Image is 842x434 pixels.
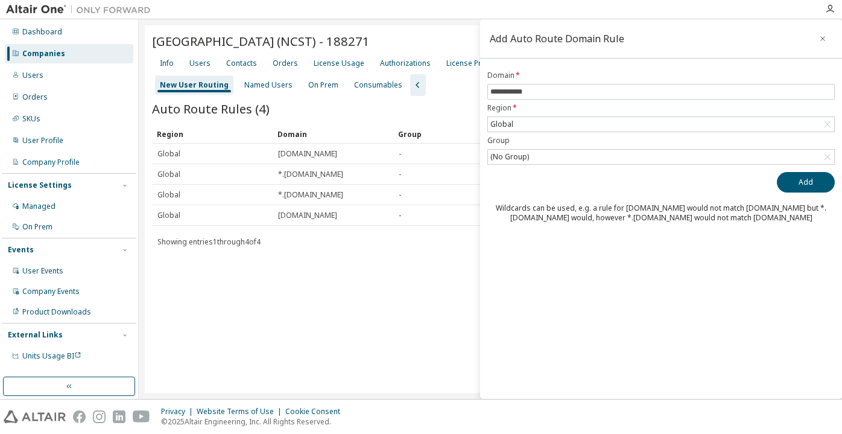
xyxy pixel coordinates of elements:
[488,150,834,164] div: (No Group)
[157,237,261,247] span: Showing entries 1 through 4 of 4
[273,59,298,68] div: Orders
[22,27,62,37] div: Dashboard
[398,124,795,144] div: Group
[152,100,270,117] span: Auto Route Rules (4)
[489,150,531,164] div: (No Group)
[22,114,40,124] div: SKUs
[278,170,343,179] span: *.[DOMAIN_NAME]
[489,118,515,131] div: Global
[488,117,834,132] div: Global
[6,4,157,16] img: Altair One
[399,190,401,200] span: -
[22,287,80,296] div: Company Events
[22,49,65,59] div: Companies
[244,80,293,90] div: Named Users
[278,211,337,220] span: [DOMAIN_NAME]
[399,211,401,220] span: -
[161,416,347,427] p: © 2025 Altair Engineering, Inc. All Rights Reserved.
[278,149,337,159] span: [DOMAIN_NAME]
[226,59,257,68] div: Contacts
[490,34,624,43] div: Add Auto Route Domain Rule
[161,407,197,416] div: Privacy
[133,410,150,423] img: youtube.svg
[160,80,229,90] div: New User Routing
[8,245,34,255] div: Events
[487,203,835,223] div: Wildcards can be used, e.g. a rule for [DOMAIN_NAME] would not match [DOMAIN_NAME] but *.[DOMAIN_...
[308,80,338,90] div: On Prem
[152,33,370,49] span: [GEOGRAPHIC_DATA] (NCST) - 188271
[22,222,52,232] div: On Prem
[189,59,210,68] div: Users
[22,307,91,317] div: Product Downloads
[277,124,388,144] div: Domain
[157,211,180,220] span: Global
[285,407,347,416] div: Cookie Consent
[399,170,401,179] span: -
[22,351,81,361] span: Units Usage BI
[160,59,174,68] div: Info
[380,59,431,68] div: Authorizations
[197,407,285,416] div: Website Terms of Use
[8,180,72,190] div: License Settings
[22,136,63,145] div: User Profile
[399,149,401,159] span: -
[314,59,364,68] div: License Usage
[113,410,125,423] img: linkedin.svg
[157,170,180,179] span: Global
[446,59,499,68] div: License Priority
[22,158,80,167] div: Company Profile
[22,92,48,102] div: Orders
[354,80,402,90] div: Consumables
[22,266,63,276] div: User Events
[777,172,835,193] button: Add
[487,136,835,145] label: Group
[22,202,55,211] div: Managed
[157,190,180,200] span: Global
[487,103,835,113] label: Region
[8,330,63,340] div: External Links
[157,124,268,144] div: Region
[278,190,343,200] span: *.[DOMAIN_NAME]
[93,410,106,423] img: instagram.svg
[22,71,43,80] div: Users
[73,410,86,423] img: facebook.svg
[157,149,180,159] span: Global
[487,71,835,80] label: Domain
[4,410,66,423] img: altair_logo.svg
